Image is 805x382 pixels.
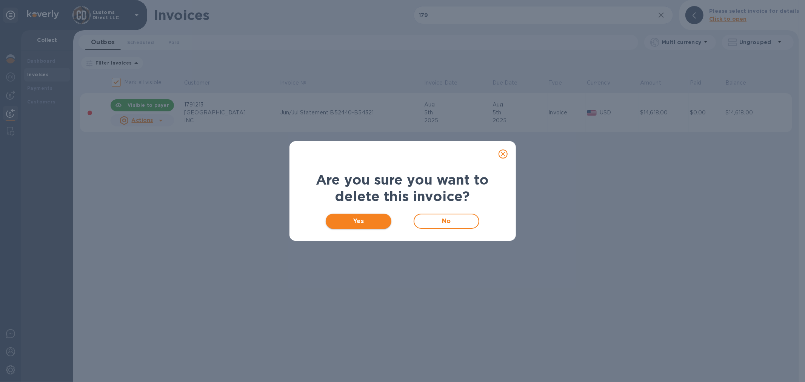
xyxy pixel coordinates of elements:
[414,214,480,229] button: No
[316,171,489,205] b: Are you sure you want to delete this invoice?
[494,145,512,163] button: close
[332,217,386,226] span: Yes
[326,214,392,229] button: Yes
[420,217,473,226] span: No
